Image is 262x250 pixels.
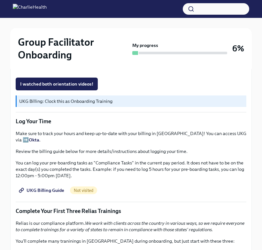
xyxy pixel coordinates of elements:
p: Make sure to track your hours and keep up-to-date with your billing in [GEOGRAPHIC_DATA]! You can... [16,130,246,143]
strong: My progress [132,42,158,49]
em: We work with clients across the country in various ways, so we require everyone to complete train... [16,220,244,232]
h2: Group Facilitator Onboarding [18,36,130,61]
p: UKG Billing: Clock this as Onboarding Training [19,98,244,104]
p: Complete Your First Three Relias Trainings [16,207,246,215]
p: You can log your pre-boarding tasks as "Compliance Tasks" in the current pay period. It does not ... [16,160,246,179]
span: UKG Billing Guide [20,187,64,193]
a: Okta [29,137,39,143]
img: CharlieHealth [13,4,47,14]
p: Log Your Time [16,117,246,125]
span: Not visited [70,188,97,193]
p: Review the billing guide below for more details/instructions about logging your time. [16,148,246,155]
button: I watched both orientation videos! [16,78,98,90]
a: UKG Billing Guide [16,184,69,197]
span: I watched both orientation videos! [20,81,93,87]
p: You'll complete many traninings in [GEOGRAPHIC_DATA] during onboarding, but just start with these... [16,238,246,244]
p: Relias is our compliance platform. [16,220,246,233]
h3: 6% [232,43,244,54]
